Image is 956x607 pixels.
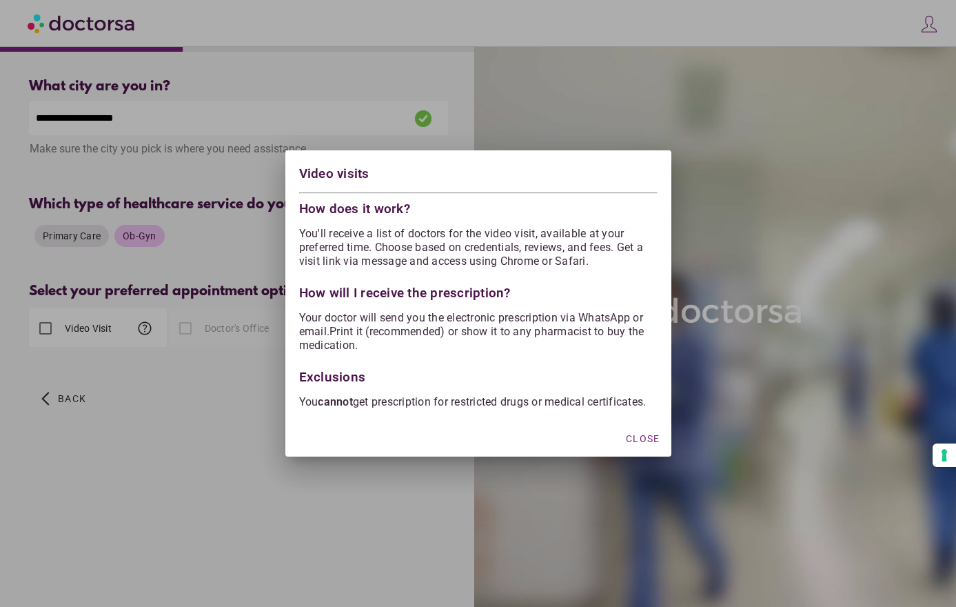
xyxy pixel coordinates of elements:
[626,433,660,444] span: Close
[299,279,658,300] div: How will I receive the prescription?
[299,311,658,352] p: Your doctor will send you the electronic prescription via WhatsApp or email.Print it (recommended...
[620,426,665,451] button: Close
[299,164,658,187] div: Video visits
[299,227,658,268] p: You'll receive a list of doctors for the video visit, available at your preferred time. Choose ba...
[299,199,658,216] div: How does it work?
[933,444,956,467] button: Your consent preferences for tracking technologies
[299,364,658,384] div: Exclusions
[318,395,353,408] strong: cannot
[299,395,658,409] p: You get prescription for restricted drugs or medical certificates.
